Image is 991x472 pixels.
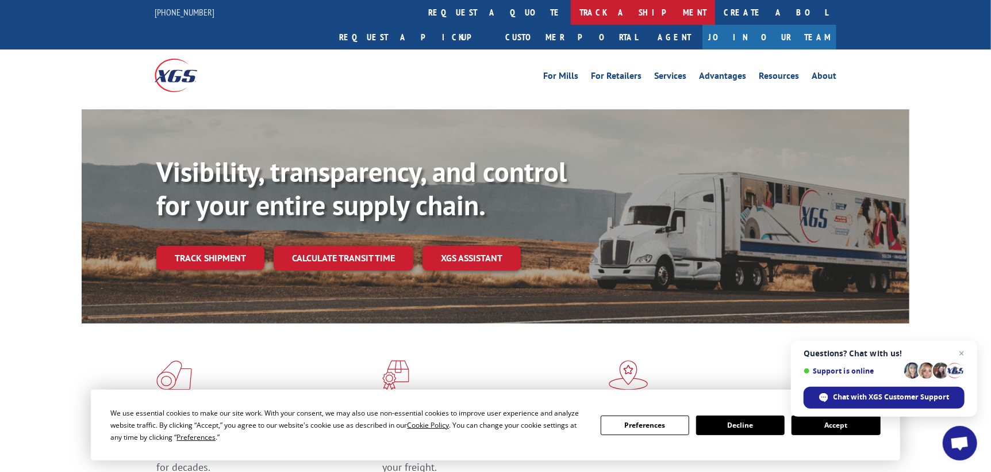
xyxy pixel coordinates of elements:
a: XGS ASSISTANT [422,246,521,271]
a: Agent [646,25,702,50]
span: Close chat [955,347,969,360]
span: Support is online [804,367,900,375]
img: xgs-icon-focused-on-flooring-red [382,360,409,390]
span: Questions? Chat with us! [804,349,965,358]
a: Calculate transit time [274,246,413,271]
b: Visibility, transparency, and control for your entire supply chain. [156,154,567,223]
a: Services [654,71,686,84]
a: Request a pickup [331,25,497,50]
a: For Mills [543,71,578,84]
div: Open chat [943,426,977,460]
div: We use essential cookies to make our site work. With your consent, we may also use non-essential ... [110,407,586,443]
button: Preferences [601,416,689,435]
a: Join Our Team [702,25,836,50]
button: Decline [696,416,785,435]
span: Chat with XGS Customer Support [833,392,950,402]
a: For Retailers [591,71,642,84]
a: Track shipment [156,246,264,270]
span: Cookie Policy [407,420,449,430]
a: Advantages [699,71,746,84]
img: xgs-icon-total-supply-chain-intelligence-red [156,360,192,390]
a: Resources [759,71,799,84]
button: Accept [792,416,880,435]
a: Customer Portal [497,25,646,50]
div: Cookie Consent Prompt [91,390,900,460]
img: xgs-icon-flagship-distribution-model-red [609,360,648,390]
a: [PHONE_NUMBER] [155,6,214,18]
div: Chat with XGS Customer Support [804,387,965,409]
span: Preferences [176,432,216,442]
a: About [812,71,836,84]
